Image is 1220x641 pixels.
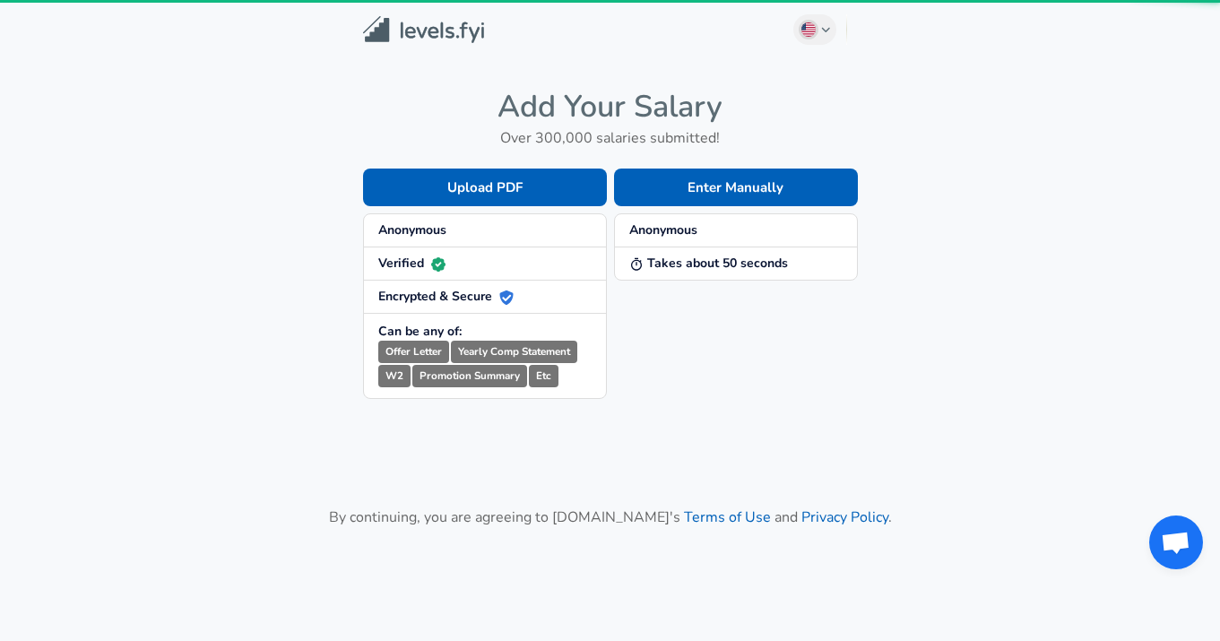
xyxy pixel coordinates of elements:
img: English (US) [801,22,816,37]
small: Promotion Summary [412,365,527,387]
div: Open chat [1149,515,1203,569]
strong: Encrypted & Secure [378,288,514,305]
small: Offer Letter [378,341,449,363]
small: Etc [529,365,558,387]
button: English (US) [793,14,836,45]
strong: Takes about 50 seconds [629,255,788,272]
button: Enter Manually [614,169,858,206]
h6: Over 300,000 salaries submitted! [363,126,858,151]
small: W2 [378,365,411,387]
img: Levels.fyi [363,16,484,44]
h4: Add Your Salary [363,88,858,126]
a: Terms of Use [684,507,771,527]
a: Privacy Policy [801,507,888,527]
strong: Anonymous [629,221,697,238]
strong: Anonymous [378,221,446,238]
strong: Verified [378,255,446,272]
button: Upload PDF [363,169,607,206]
strong: Can be any of: [378,323,462,340]
small: Yearly Comp Statement [451,341,577,363]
